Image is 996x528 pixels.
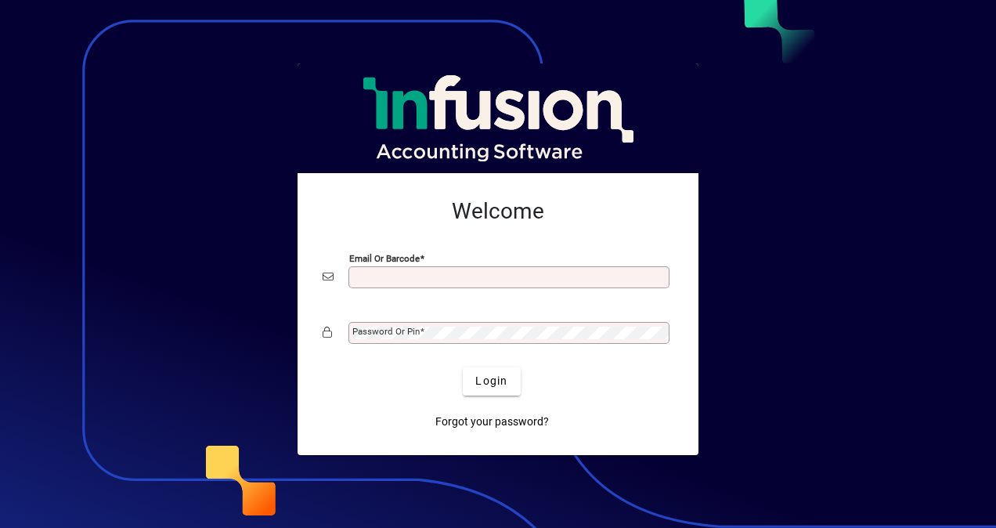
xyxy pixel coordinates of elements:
[349,252,420,263] mat-label: Email or Barcode
[429,408,555,436] a: Forgot your password?
[475,373,507,389] span: Login
[463,367,520,396] button: Login
[352,326,420,337] mat-label: Password or Pin
[323,198,673,225] h2: Welcome
[435,414,549,430] span: Forgot your password?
